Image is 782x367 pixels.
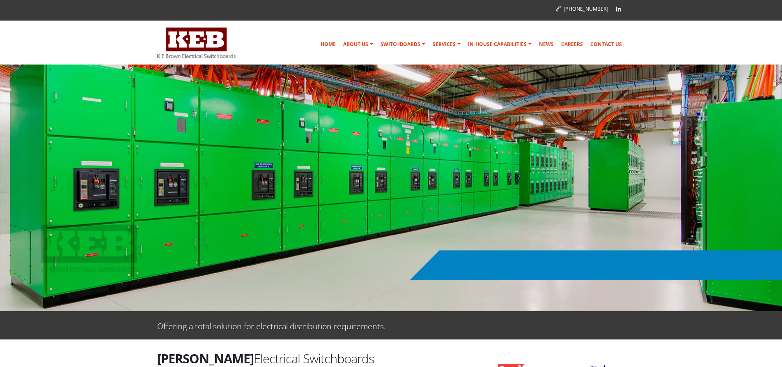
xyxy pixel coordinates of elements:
img: K E Brown Electrical Switchboards [157,28,236,58]
a: Services [429,36,464,53]
a: Careers [558,36,586,53]
a: Switchboards [377,36,429,53]
a: About Us [340,36,376,53]
a: Contact Us [587,36,625,53]
h2: Electrical Switchboards [157,350,465,367]
a: In-house Capabilities [465,36,535,53]
a: Home [317,36,339,53]
a: Linkedin [612,3,625,15]
strong: [PERSON_NAME] [157,350,254,367]
a: News [536,36,557,53]
p: Offering a total solution for electrical distribution requirements. [157,319,386,331]
a: [PHONE_NUMBER] [556,5,608,12]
